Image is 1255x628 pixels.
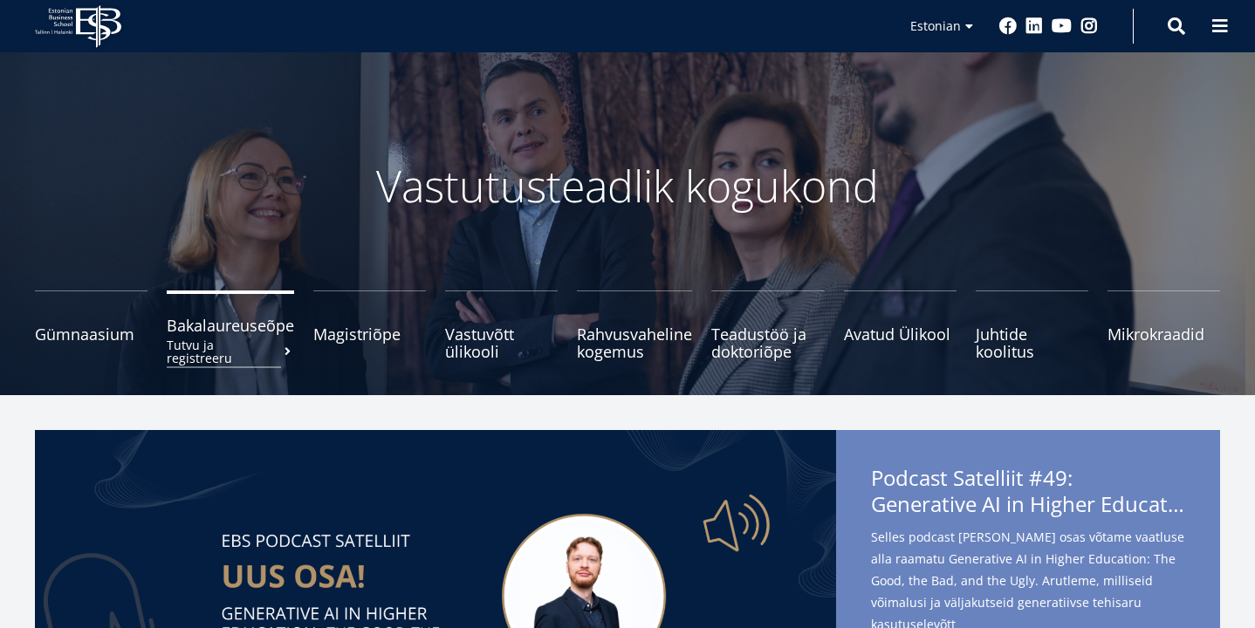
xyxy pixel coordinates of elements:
[711,290,824,360] a: Teadustöö ja doktoriõpe
[165,160,1090,212] p: Vastutusteadlik kogukond
[871,491,1185,517] span: Generative AI in Higher Education: The Good, the Bad, and the Ugly
[844,290,957,360] a: Avatud Ülikool
[167,338,294,365] small: Tutvu ja registreeru
[711,325,824,360] span: Teadustöö ja doktoriõpe
[445,290,558,360] a: Vastuvõtt ülikooli
[1080,17,1098,35] a: Instagram
[313,290,426,360] a: Magistriõpe
[167,317,294,334] span: Bakalaureuseõpe
[35,290,147,360] a: Gümnaasium
[999,17,1017,35] a: Facebook
[35,325,147,343] span: Gümnaasium
[871,465,1185,522] span: Podcast Satelliit #49:
[313,325,426,343] span: Magistriõpe
[1108,290,1220,360] a: Mikrokraadid
[1025,17,1043,35] a: Linkedin
[976,290,1088,360] a: Juhtide koolitus
[577,325,692,360] span: Rahvusvaheline kogemus
[1108,325,1220,343] span: Mikrokraadid
[167,290,294,360] a: BakalaureuseõpeTutvu ja registreeru
[577,290,692,360] a: Rahvusvaheline kogemus
[445,325,558,360] span: Vastuvõtt ülikooli
[976,325,1088,360] span: Juhtide koolitus
[1052,17,1072,35] a: Youtube
[844,325,957,343] span: Avatud Ülikool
